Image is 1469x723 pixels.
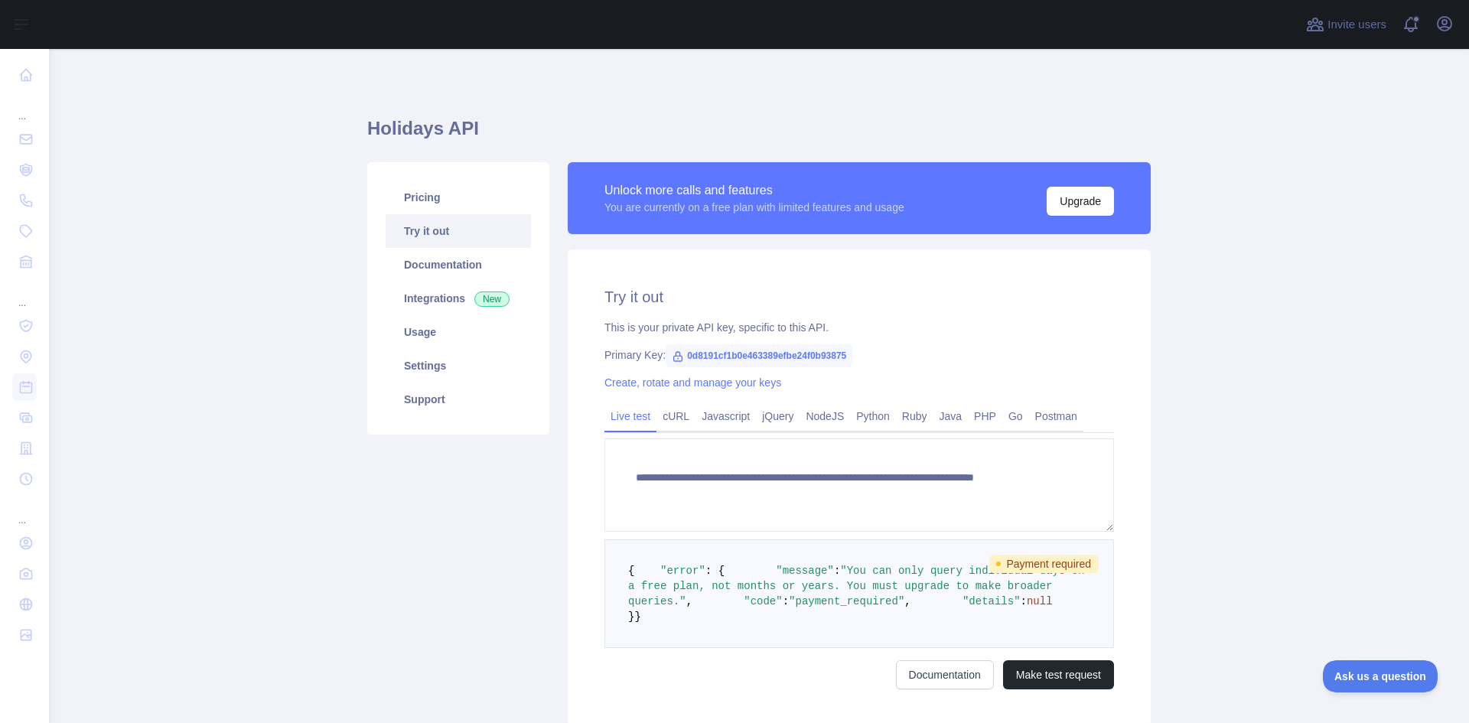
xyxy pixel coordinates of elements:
div: ... [12,278,37,309]
span: Payment required [989,555,1099,573]
div: Primary Key: [604,347,1114,363]
button: Upgrade [1047,187,1114,216]
a: NodeJS [800,404,850,428]
span: } [634,611,640,623]
button: Invite users [1303,12,1389,37]
span: null [1027,595,1053,607]
span: "error" [660,565,705,577]
span: New [474,291,510,307]
h2: Try it out [604,286,1114,308]
div: Unlock more calls and features [604,181,904,200]
span: "You can only query individual days on a free plan, not months or years. You must upgrade to make... [628,565,1091,607]
div: ... [12,496,37,526]
a: cURL [656,404,695,428]
div: ... [12,92,37,122]
a: Integrations New [386,282,531,315]
span: Invite users [1327,16,1386,34]
a: Documentation [896,660,994,689]
span: , [686,595,692,607]
a: Python [850,404,896,428]
a: jQuery [756,404,800,428]
span: : [1021,595,1027,607]
a: Postman [1029,404,1083,428]
span: "details" [963,595,1021,607]
iframe: Toggle Customer Support [1323,660,1438,692]
span: } [628,611,634,623]
span: "code" [744,595,782,607]
button: Make test request [1003,660,1114,689]
a: Javascript [695,404,756,428]
span: : [834,565,840,577]
a: Go [1002,404,1029,428]
span: : { [705,565,725,577]
a: Documentation [386,248,531,282]
a: Settings [386,349,531,383]
a: Live test [604,404,656,428]
span: "message" [776,565,834,577]
a: Ruby [896,404,933,428]
span: : [783,595,789,607]
span: "payment_required" [789,595,904,607]
div: You are currently on a free plan with limited features and usage [604,200,904,215]
a: Create, rotate and manage your keys [604,376,781,389]
a: Support [386,383,531,416]
a: Try it out [386,214,531,248]
a: PHP [968,404,1002,428]
a: Java [933,404,969,428]
div: This is your private API key, specific to this API. [604,320,1114,335]
a: Pricing [386,181,531,214]
a: Usage [386,315,531,349]
h1: Holidays API [367,116,1151,153]
span: { [628,565,634,577]
span: 0d8191cf1b0e463389efbe24f0b93875 [666,344,852,367]
span: , [904,595,910,607]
